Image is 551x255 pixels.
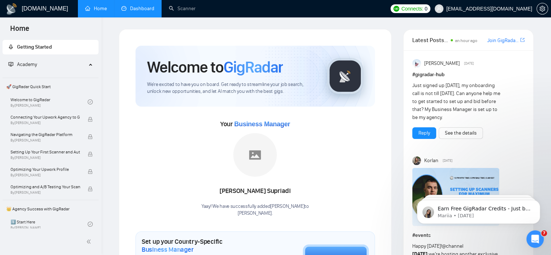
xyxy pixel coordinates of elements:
span: GigRadar [224,57,283,77]
span: an hour ago [455,38,477,43]
iframe: Intercom notifications message [406,185,551,235]
span: setting [537,6,548,12]
button: setting [537,3,548,15]
span: 👑 Agency Success with GigRadar [3,202,98,216]
span: Latest Posts from the GigRadar Community [412,36,448,45]
span: We're excited to have you on board. Get ready to streamline your job search, unlock new opportuni... [147,81,316,95]
a: 1️⃣ Start HereBy[PERSON_NAME] [11,216,88,232]
span: user [437,6,442,11]
img: Korlan [412,156,421,165]
div: Just signed up [DATE], my onboarding call is not till [DATE]. Can anyone help me to get started t... [412,82,502,122]
span: fund-projection-screen [8,62,13,67]
span: Setting Up Your First Scanner and Auto-Bidder [11,148,80,156]
span: Connects: [401,5,423,13]
span: Academy [17,61,37,67]
h1: Set up your Country-Specific [142,238,267,254]
span: By [PERSON_NAME] [11,138,80,143]
span: 7 [541,230,547,236]
span: Optimizing Your Upwork Profile [11,166,80,173]
span: double-left [86,238,93,245]
span: Academy [8,61,37,67]
a: setting [537,6,548,12]
span: Navigating the GigRadar Platform [11,131,80,138]
span: By [PERSON_NAME] [11,173,80,177]
h1: # gigradar-hub [412,71,525,79]
span: Optimizing and A/B Testing Your Scanner for Better Results [11,183,80,190]
a: Reply [418,129,430,137]
iframe: Intercom live chat [526,230,544,248]
span: Getting Started [17,44,52,50]
p: [PERSON_NAME] . [201,210,309,217]
img: gigradar-logo.png [327,58,363,94]
span: 🚀 GigRadar Quick Start [3,79,98,94]
span: By [PERSON_NAME] [11,190,80,195]
span: Your [220,120,290,128]
a: homeHome [85,5,107,12]
button: Reply [412,127,436,139]
span: check-circle [88,99,93,104]
span: @channel [442,243,463,249]
a: See the details [445,129,477,137]
img: logo [6,3,17,15]
a: export [520,37,525,44]
button: See the details [439,127,483,139]
span: [DATE] [443,157,452,164]
a: Welcome to GigRadarBy[PERSON_NAME] [11,94,88,110]
span: [DATE] [464,60,474,67]
h1: # events [412,231,525,239]
a: searchScanner [169,5,196,12]
span: lock [88,152,93,157]
img: Anisuzzaman Khan [412,59,421,68]
span: lock [88,186,93,192]
div: Yaay! We have successfully added [PERSON_NAME] to [201,203,309,217]
span: By [PERSON_NAME] [11,156,80,160]
span: rocket [8,44,13,49]
a: Join GigRadar Slack Community [487,37,519,45]
img: placeholder.png [233,133,277,177]
h1: Welcome to [147,57,283,77]
span: [PERSON_NAME] [424,59,459,67]
span: lock [88,117,93,122]
img: F09DP4X9C49-Event%20with%20Vlad%20Sharahov.png [412,168,499,226]
span: Business Manager [234,120,290,128]
span: Business Manager [142,246,193,254]
span: By [PERSON_NAME] [11,121,80,125]
img: upwork-logo.png [393,6,399,12]
a: dashboardDashboard [121,5,154,12]
span: Korlan [424,157,438,165]
li: Getting Started [3,40,99,54]
span: lock [88,169,93,174]
span: 0 [425,5,427,13]
span: Home [4,23,35,38]
span: Connecting Your Upwork Agency to GigRadar [11,114,80,121]
span: check-circle [88,222,93,227]
span: lock [88,134,93,139]
div: [PERSON_NAME] Supriadi [201,185,309,197]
